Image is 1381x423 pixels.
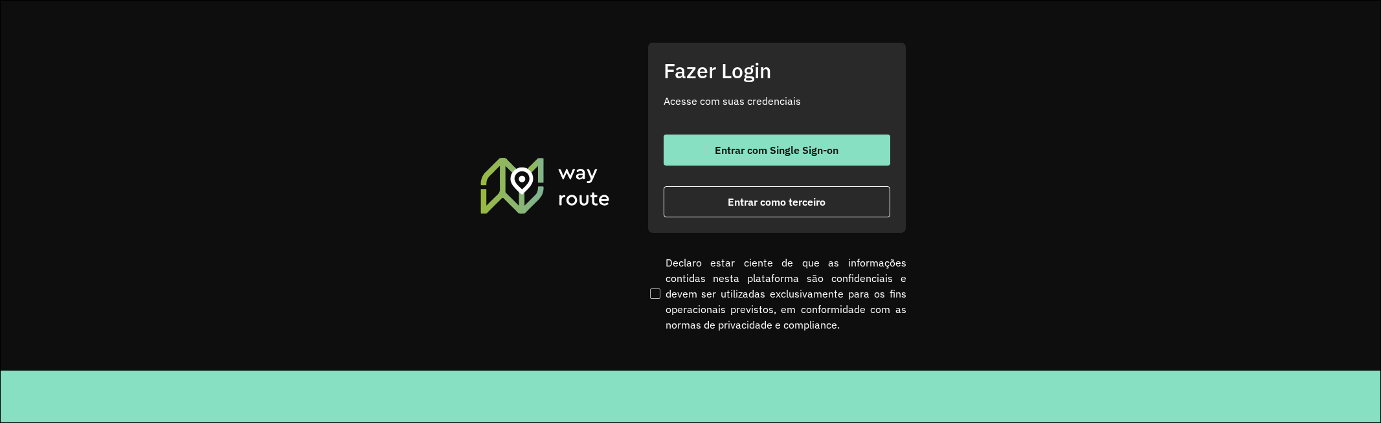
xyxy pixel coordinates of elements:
p: Acesse com suas credenciais [664,93,890,109]
h2: Fazer Login [664,58,890,83]
span: Entrar com Single Sign-on [715,145,838,155]
label: Declaro estar ciente de que as informações contidas nesta plataforma são confidenciais e devem se... [647,255,906,332]
button: button [664,135,890,166]
span: Entrar como terceiro [728,197,825,207]
img: Roteirizador AmbevTech [478,156,612,215]
button: button [664,186,890,217]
